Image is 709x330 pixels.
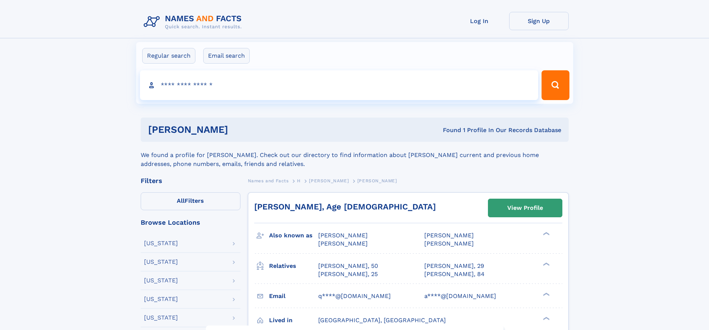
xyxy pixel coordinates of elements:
[309,176,349,185] a: [PERSON_NAME]
[144,315,178,321] div: [US_STATE]
[507,199,543,217] div: View Profile
[141,177,240,184] div: Filters
[318,262,378,270] a: [PERSON_NAME], 50
[318,240,368,247] span: [PERSON_NAME]
[541,292,550,297] div: ❯
[335,126,561,134] div: Found 1 Profile In Our Records Database
[357,178,397,183] span: [PERSON_NAME]
[509,12,569,30] a: Sign Up
[424,270,485,278] a: [PERSON_NAME], 84
[141,142,569,169] div: We found a profile for [PERSON_NAME]. Check out our directory to find information about [PERSON_N...
[297,176,301,185] a: H
[148,125,336,134] h1: [PERSON_NAME]
[144,296,178,302] div: [US_STATE]
[141,219,240,226] div: Browse Locations
[141,192,240,210] label: Filters
[269,290,318,302] h3: Email
[141,12,248,32] img: Logo Names and Facts
[269,260,318,272] h3: Relatives
[488,199,562,217] a: View Profile
[424,232,474,239] span: [PERSON_NAME]
[450,12,509,30] a: Log In
[318,270,378,278] a: [PERSON_NAME], 25
[144,278,178,283] div: [US_STATE]
[177,197,185,204] span: All
[269,314,318,327] h3: Lived in
[269,229,318,242] h3: Also known as
[542,70,569,100] button: Search Button
[541,316,550,321] div: ❯
[318,317,446,324] span: [GEOGRAPHIC_DATA], [GEOGRAPHIC_DATA]
[144,259,178,265] div: [US_STATE]
[297,178,301,183] span: H
[248,176,289,185] a: Names and Facts
[541,262,550,266] div: ❯
[140,70,539,100] input: search input
[254,202,436,211] a: [PERSON_NAME], Age [DEMOGRAPHIC_DATA]
[142,48,195,64] label: Regular search
[203,48,250,64] label: Email search
[424,262,484,270] a: [PERSON_NAME], 29
[318,232,368,239] span: [PERSON_NAME]
[424,240,474,247] span: [PERSON_NAME]
[541,231,550,236] div: ❯
[309,178,349,183] span: [PERSON_NAME]
[144,240,178,246] div: [US_STATE]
